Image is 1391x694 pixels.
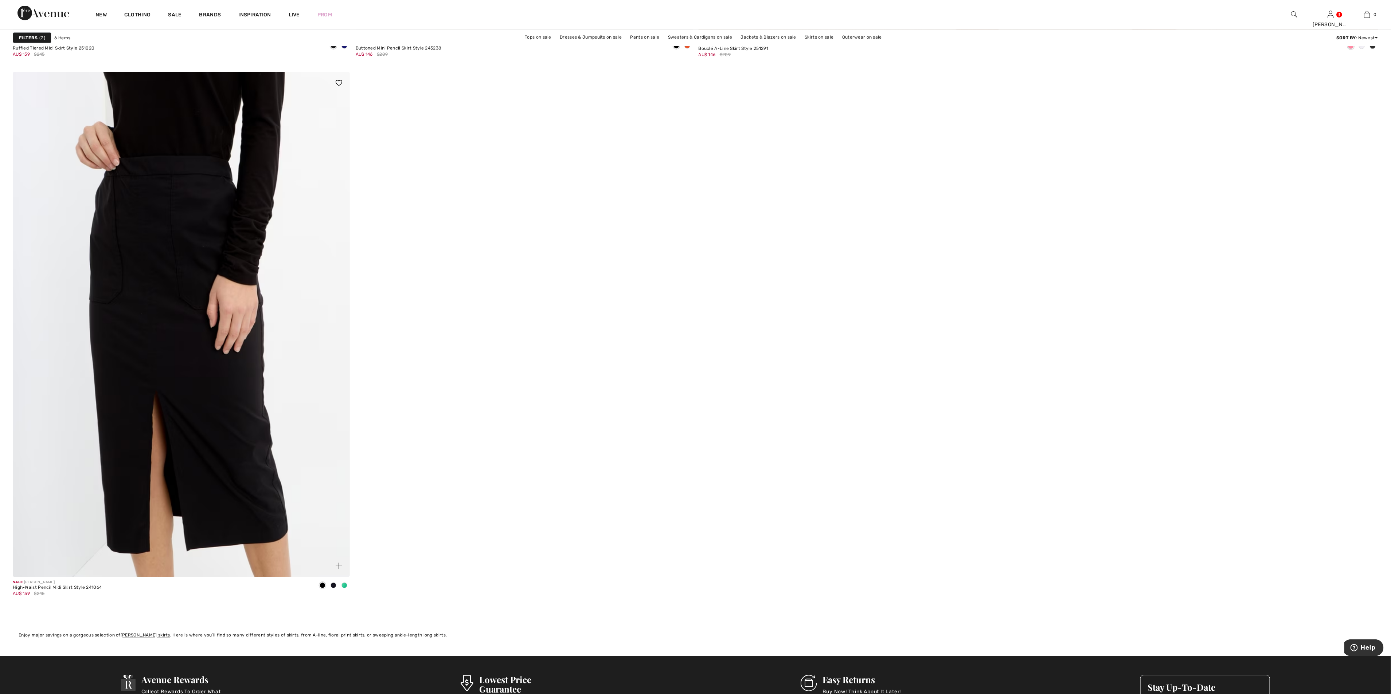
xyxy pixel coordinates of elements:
[699,52,716,57] span: AU$ 146
[339,580,350,592] div: Island green
[199,12,221,19] a: Brands
[19,34,38,41] strong: Filters
[54,34,70,41] span: 6 items
[664,32,736,42] a: Sweaters & Cardigans on sale
[339,40,350,52] div: Midnight Blue
[95,12,107,19] a: New
[13,580,23,585] span: Sale
[1374,11,1377,18] span: 0
[1345,41,1356,53] div: Pink
[13,72,350,577] a: High-Waist Pencil Midi Skirt Style 241064. Island green
[699,46,769,51] div: Bouclé A-Line Skirt Style 251291
[328,40,339,52] div: Black
[317,11,332,19] a: Prom
[141,675,230,685] h3: Avenue Rewards
[377,51,388,58] span: $209
[720,51,731,58] span: $209
[737,32,800,42] a: Jackets & Blazers on sale
[823,675,901,685] h3: Easy Returns
[121,633,170,638] a: [PERSON_NAME] skirts
[121,675,136,691] img: Avenue Rewards
[1336,35,1356,40] strong: Sort By
[1313,21,1348,28] div: [PERSON_NAME]
[13,585,102,591] div: High-Waist Pencil Midi Skirt Style 241064
[627,32,663,42] a: Pants on sale
[13,52,30,57] span: AU$ 159
[682,40,693,52] div: Lava
[13,580,102,585] div: [PERSON_NAME]
[1367,41,1378,53] div: Black
[556,32,625,42] a: Dresses & Jumpsuits on sale
[317,580,328,592] div: Black
[328,580,339,592] div: Midnight Blue
[671,40,682,52] div: Black
[1336,34,1378,41] div: : Newest
[1328,10,1334,19] img: My Info
[289,11,300,19] a: Live
[34,51,44,58] span: $245
[1291,10,1297,19] img: search the website
[1328,11,1334,18] a: Sign In
[356,52,373,57] span: AU$ 146
[801,675,817,691] img: Easy Returns
[356,46,442,51] div: Buttoned Mini Pencil Skirt Style 243238
[19,632,1372,639] div: Enjoy major savings on a gorgeous selection of . Here is where you’ll find so many different styl...
[1349,10,1385,19] a: 0
[1148,683,1262,692] h3: Stay Up-To-Date
[39,34,45,41] span: 2
[336,80,342,86] img: heart_black_full.svg
[168,12,181,19] a: Sale
[479,675,570,694] h3: Lowest Price Guarantee
[1364,10,1370,19] img: My Bag
[801,32,837,42] a: Skirts on sale
[336,563,342,569] img: plus_v2.svg
[13,591,30,596] span: AU$ 159
[839,32,886,42] a: Outerwear on sale
[17,6,69,20] img: 1ère Avenue
[34,591,44,597] span: $245
[1356,41,1367,53] div: Off White
[1344,639,1384,658] iframe: Opens a widget where you can find more information
[124,12,151,19] a: Clothing
[461,675,473,691] img: Lowest Price Guarantee
[521,32,555,42] a: Tops on sale
[13,46,94,51] div: Ruffled Tiered Midi Skirt Style 251020
[238,12,271,19] span: Inspiration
